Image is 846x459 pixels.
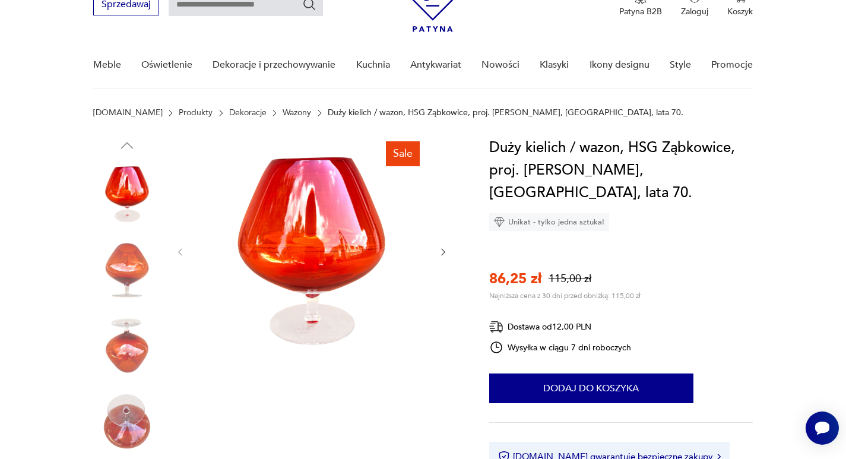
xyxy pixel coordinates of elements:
[711,42,753,88] a: Promocje
[93,108,163,118] a: [DOMAIN_NAME]
[93,1,159,10] a: Sprzedawaj
[494,217,505,227] img: Ikona diamentu
[93,312,161,379] img: Zdjęcie produktu Duży kielich / wazon, HSG Ząbkowice, proj. Ludwik Fiedorowicz, Polska, lata 70.
[590,42,649,88] a: Ikony designu
[489,291,641,300] p: Najniższa cena z 30 dni przed obniżką: 115,00 zł
[549,271,591,286] p: 115,00 zł
[93,160,161,228] img: Zdjęcie produktu Duży kielich / wazon, HSG Ząbkowice, proj. Ludwik Fiedorowicz, Polska, lata 70.
[489,269,541,289] p: 86,25 zł
[489,319,503,334] img: Ikona dostawy
[540,42,569,88] a: Klasyki
[93,388,161,455] img: Zdjęcie produktu Duży kielich / wazon, HSG Ząbkowice, proj. Ludwik Fiedorowicz, Polska, lata 70.
[670,42,691,88] a: Style
[619,6,662,17] p: Patyna B2B
[489,373,693,403] button: Dodaj do koszyka
[93,236,161,304] img: Zdjęcie produktu Duży kielich / wazon, HSG Ząbkowice, proj. Ludwik Fiedorowicz, Polska, lata 70.
[727,6,753,17] p: Koszyk
[356,42,390,88] a: Kuchnia
[93,42,121,88] a: Meble
[806,411,839,445] iframe: Smartsupp widget button
[489,137,753,204] h1: Duży kielich / wazon, HSG Ząbkowice, proj. [PERSON_NAME], [GEOGRAPHIC_DATA], lata 70.
[283,108,311,118] a: Wazony
[489,319,632,334] div: Dostawa od 12,00 PLN
[489,340,632,354] div: Wysyłka w ciągu 7 dni roboczych
[386,141,420,166] div: Sale
[229,108,267,118] a: Dekoracje
[410,42,461,88] a: Antykwariat
[141,42,192,88] a: Oświetlenie
[328,108,683,118] p: Duży kielich / wazon, HSG Ząbkowice, proj. [PERSON_NAME], [GEOGRAPHIC_DATA], lata 70.
[197,137,426,366] img: Zdjęcie produktu Duży kielich / wazon, HSG Ząbkowice, proj. Ludwik Fiedorowicz, Polska, lata 70.
[681,6,708,17] p: Zaloguj
[179,108,213,118] a: Produkty
[213,42,335,88] a: Dekoracje i przechowywanie
[489,213,609,231] div: Unikat - tylko jedna sztuka!
[481,42,519,88] a: Nowości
